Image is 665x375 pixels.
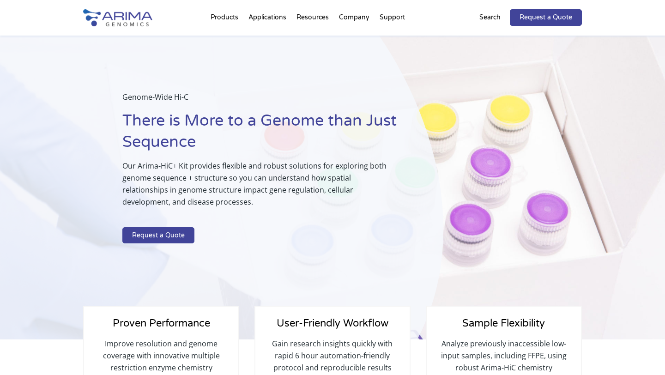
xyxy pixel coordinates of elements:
img: Arima-Genomics-logo [83,9,152,26]
span: Proven Performance [113,317,210,329]
span: Sample Flexibility [462,317,545,329]
a: Request a Quote [510,9,582,26]
a: Request a Quote [122,227,194,244]
p: Search [479,12,501,24]
h1: There is More to a Genome than Just Sequence [122,110,397,160]
p: Our Arima-HiC+ Kit provides flexible and robust solutions for exploring both genome sequence + st... [122,160,397,215]
p: Genome-Wide Hi-C [122,91,397,110]
span: User-Friendly Workflow [277,317,388,329]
